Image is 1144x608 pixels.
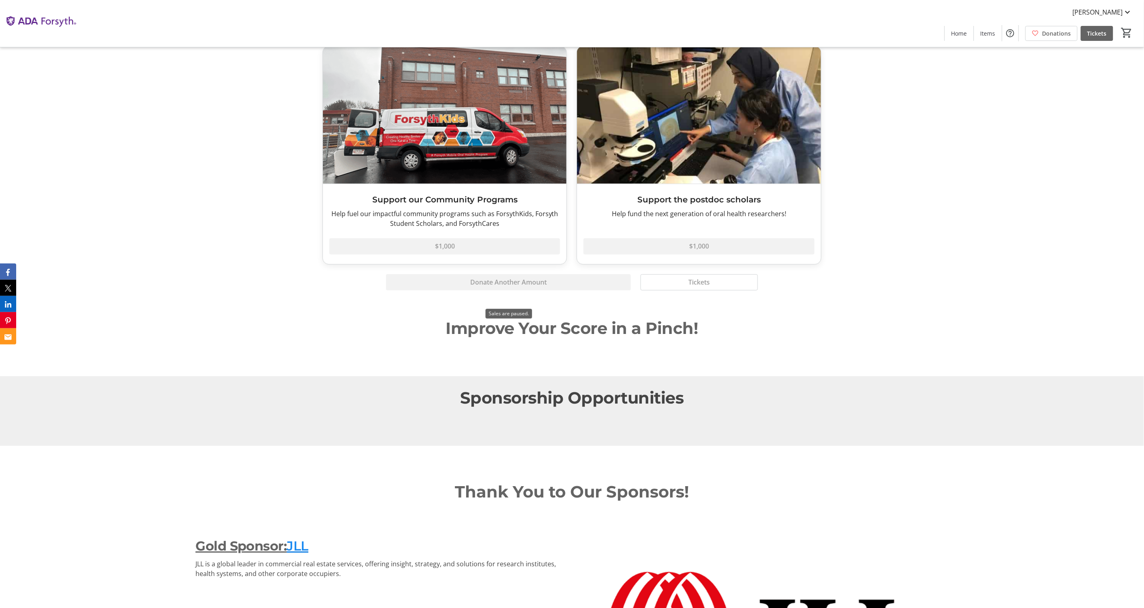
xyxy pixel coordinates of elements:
a: Tickets [1081,26,1113,41]
button: [PERSON_NAME] [1066,6,1139,19]
u: Gold Sponsor: [195,538,287,554]
span: Sponsorship Opportunities [460,388,684,408]
a: Home [945,26,974,41]
span: Tickets [1087,29,1107,38]
a: Donations [1025,26,1078,41]
p: Thank You to Our Sponsors! [195,480,949,504]
div: Sales are paused. [486,309,532,319]
button: Cart [1120,26,1134,40]
div: Help fund the next generation of oral health researchers! [584,209,814,219]
span: Donations [1042,29,1071,38]
img: Support our Community Programs [323,47,567,184]
a: JLL [287,538,309,554]
span: Home [951,29,967,38]
p: Improve Your Score in a Pinch! [195,317,949,341]
span: JLL is a global leader in commercial real estate services, offering insight, strategy, and soluti... [195,560,556,578]
div: Help fuel our impactful community programs such as ForsythKids, Forsyth Student Scholars, and For... [329,209,560,229]
a: Items [974,26,1002,41]
img: Support the postdoc scholars [577,47,821,184]
img: The ADA Forsyth Institute's Logo [5,3,77,44]
span: Items [981,29,995,38]
button: Help [1002,25,1019,41]
span: [PERSON_NAME] [1073,7,1123,17]
h3: Support our Community Programs [329,194,560,206]
h3: Support the postdoc scholars [584,194,814,206]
